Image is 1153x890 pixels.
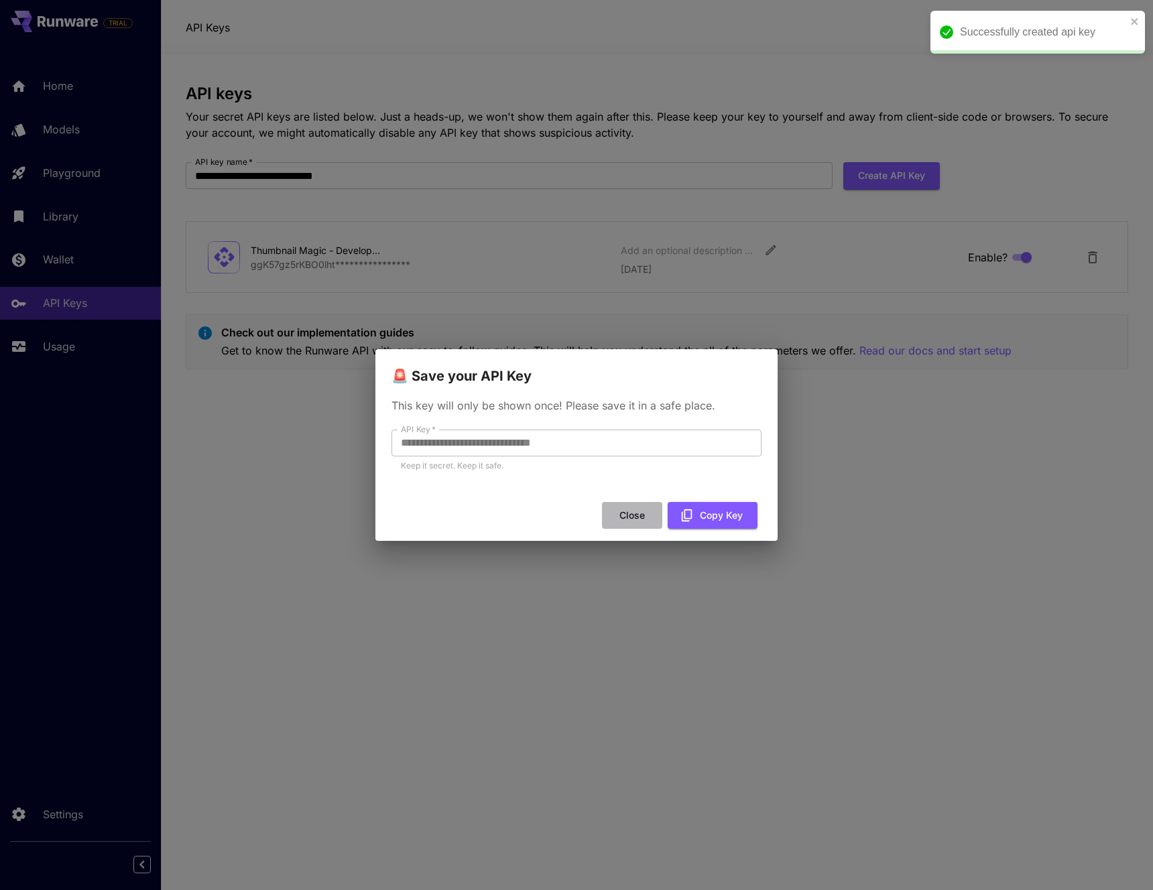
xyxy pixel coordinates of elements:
[391,397,762,414] p: This key will only be shown once! Please save it in a safe place.
[1130,16,1140,27] button: close
[375,349,778,387] h2: 🚨 Save your API Key
[401,459,752,472] p: Keep it secret. Keep it safe.
[401,424,436,435] label: API Key
[668,502,757,529] button: Copy Key
[960,24,1126,40] div: Successfully created api key
[602,502,662,529] button: Close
